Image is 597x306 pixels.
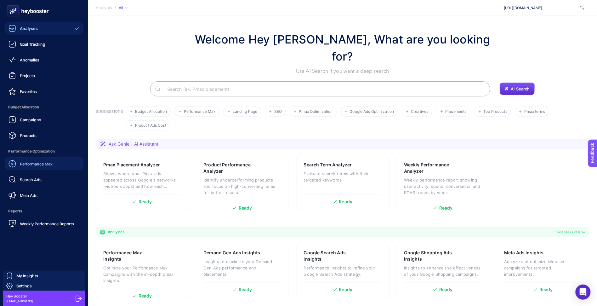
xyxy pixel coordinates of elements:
span: Hey Booster [6,294,33,299]
a: Search Term AnalyzerEvaluate search terms with their targeted keywordsReady [296,154,389,211]
span: [EMAIL_ADDRESS] [6,299,33,303]
p: Optimize your Performance Max Campaigns with the in-depth pmax insights. [103,265,181,284]
span: Ready [540,287,553,292]
a: Performance Max [5,158,83,170]
input: Search [162,80,485,98]
h1: Welcome Hey [PERSON_NAME], What are you looking for? [188,31,497,65]
h3: Pmax Placement Analyzer [103,162,160,168]
span: Ready [439,206,453,210]
span: Budget Allocation [135,109,167,114]
span: My Insights [16,273,38,278]
span: Top Products [484,109,507,114]
p: Identify underperforming products and focus on high-converting items for better results. [203,177,281,196]
span: Search Ads [20,177,42,182]
span: Favorites [20,89,37,94]
span: Ready [439,287,453,292]
span: Feedback [4,2,24,7]
div: Open Intercom Messenger [576,285,591,300]
span: Meta Ads [20,193,37,198]
span: Performance Optimization [5,145,83,158]
h3: Meta Ads Insights [504,250,544,256]
a: Goal Tracking [5,38,83,50]
a: Meta Ads [5,189,83,202]
span: / [115,5,116,10]
span: Ready [339,199,353,204]
span: Ready [139,199,152,204]
h3: Demand Gen Ads Insights [203,250,260,256]
span: Settings [16,283,32,288]
p: Use AI Search if you want a deep search [188,67,497,75]
a: Favorites [5,85,83,98]
p: Analyze and optimize Meta ad campaigns for targeted improvements. [504,258,582,277]
span: Analyzes [108,229,124,234]
a: Projects [5,69,83,82]
a: Meta Ads InsightsAnalyze and optimize Meta ad campaigns for targeted improvements.Ready [497,242,589,299]
span: Pmax terms [524,109,545,114]
a: Analyses [5,22,83,35]
span: Performance Max [20,161,53,166]
a: Anomalies [5,54,83,66]
p: Performance insights to refine your Google Search Ads strategy. [304,265,381,277]
span: Weekly Performance Reports [20,221,74,226]
span: Analysis [96,5,112,10]
span: [URL][DOMAIN_NAME] [504,5,578,10]
span: Budget Allocation [5,101,83,113]
h3: SUGGESTIONS [96,109,123,130]
a: Weekly Performance Reports [5,217,83,230]
span: AI Search [511,86,530,91]
h3: Weekly Performance Analyzer [404,162,462,174]
span: Ready [239,206,252,210]
span: Ask Genie - AI Assistant [109,141,158,147]
p: Insights to enhance the effectiveness of your Google Shopping campaigns. [404,265,481,277]
a: Product Performance AnalyzerIdentify underperforming products and focus on high-converting items ... [196,154,288,211]
a: Weekly Performance AnalyzerWeekly performance report showing user activity, spend, conversions, a... [396,154,489,211]
h3: Search Term Analyzer [304,162,352,168]
a: Settings [3,281,85,291]
span: Products [20,133,37,138]
h3: Google Shopping Ads Insights [404,250,462,262]
a: Search Ads [5,173,83,186]
a: Pmax Placement AnalyzerShows where your Pmax ads appeared across Google's networks (videos & apps... [96,154,188,211]
span: Landing Page [233,109,257,114]
div: All [119,5,128,10]
button: AI Search [500,83,535,95]
span: SEO [274,109,282,114]
p: Evaluate search terms with their targeted keywords [304,170,381,183]
span: Anomalies [20,57,39,62]
span: Google Ads Optimization [350,109,394,114]
p: Shows where your Pmax ads appeared across Google's networks (videos & apps) and how each placemen... [103,170,181,189]
span: Projects [20,73,35,78]
a: Google Search Ads InsightsPerformance insights to refine your Google Search Ads strategy.Ready [296,242,389,299]
span: Pmax Optimization [299,109,333,114]
span: Analyses [20,26,38,31]
span: Ready [139,294,152,298]
span: 11 analyzes available [554,229,585,234]
span: Reports [5,205,83,217]
a: Campaigns [5,113,83,126]
h3: Performance Max Insights [103,250,161,262]
a: My Insights [3,271,85,281]
span: Creatives [411,109,429,114]
span: Goal Tracking [20,42,45,47]
p: Insights to maximize your Demand Gen Ads performance and placements. [203,258,281,277]
span: Product Ads Cost [135,123,166,128]
h3: Google Search Ads Insights [304,250,361,262]
h3: Product Performance Analyzer [203,162,262,174]
span: Performance Max [184,109,216,114]
span: Ready [339,287,353,292]
span: Ready [239,287,252,292]
p: Weekly performance report showing user activity, spend, conversions, and ROAS trends by week. [404,177,481,196]
span: Campaigns [20,117,41,122]
a: Products [5,129,83,142]
img: svg%3e [580,5,584,11]
a: Demand Gen Ads InsightsInsights to maximize your Demand Gen Ads performance and placements.Ready [196,242,288,299]
a: Performance Max InsightsOptimize your Performance Max Campaigns with the in-depth pmax insights.R... [96,242,188,299]
a: Google Shopping Ads InsightsInsights to enhance the effectiveness of your Google Shopping campaig... [396,242,489,299]
span: Placements [446,109,467,114]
